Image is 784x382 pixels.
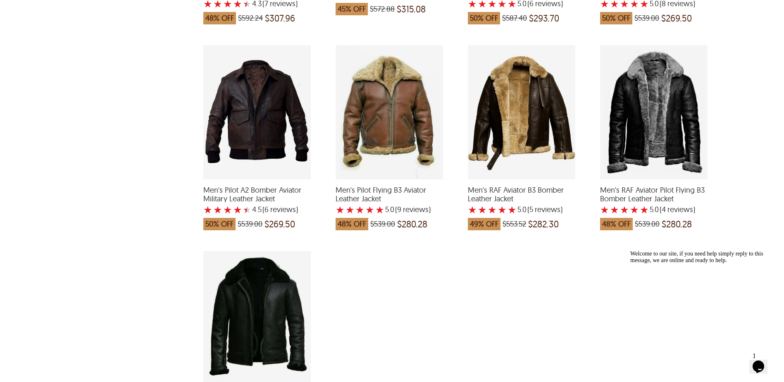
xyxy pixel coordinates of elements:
label: 3 rating [223,205,232,214]
label: 2 rating [610,205,619,214]
label: 5.0 [650,205,659,214]
label: 3 rating [355,205,365,214]
span: $592.24 [238,14,263,22]
label: 2 rating [478,205,487,214]
label: 5 rating [640,205,649,214]
span: $315.08 [397,5,426,13]
label: 2 rating [213,205,222,214]
label: 3 rating [488,205,497,214]
span: $307.96 [265,14,295,22]
span: ) [395,205,431,214]
span: Men's Pilot Flying B3 Aviator Leather Jacket [336,186,443,203]
span: Men's RAF Aviator B3 Bomber Leather Jacket [468,186,575,203]
label: 4 rating [498,205,507,214]
label: 4 rating [365,205,374,214]
span: 48% OFF [600,218,633,230]
label: 5.0 [385,205,394,214]
span: reviews [401,205,429,214]
label: 4 rating [233,205,242,214]
span: $280.28 [397,220,427,228]
span: $280.28 [662,220,692,228]
span: $572.88 [370,5,395,13]
span: $293.70 [529,14,559,22]
div: Welcome to our site, if you need help simply reply to this message, we are online and ready to help. [3,3,152,17]
span: 50% OFF [468,12,500,24]
span: $539.00 [370,220,395,228]
span: ) [527,205,562,214]
a: Men's RAF Aviator Pilot Flying B3 Bomber Leather Jacket with a 5 Star Rating 4 Product Review whi... [600,174,708,234]
label: 5 rating [508,205,517,214]
span: (9 [395,205,401,214]
span: 45% OFF [336,3,368,15]
label: 5.0 [517,205,527,214]
span: $539.00 [238,220,262,228]
span: 48% OFF [336,218,368,230]
label: 3 rating [620,205,629,214]
span: (4 [660,205,666,214]
span: Men's Pilot A2 Bomber Aviator Military Leather Jacket [203,186,311,203]
a: Men's Pilot A2 Bomber Aviator Military Leather Jacket with a 4.5 Star Rating 6 Product Review whi... [203,174,311,234]
label: 4 rating [630,205,639,214]
span: reviews [269,205,296,214]
label: 5 rating [375,205,384,214]
span: $553.52 [503,220,526,228]
span: $587.40 [502,14,527,22]
span: $269.50 [265,220,295,228]
span: $539.00 [635,220,660,228]
span: $269.50 [661,14,692,22]
span: reviews [666,205,693,214]
span: $282.30 [528,220,559,228]
a: Men's RAF Aviator B3 Bomber Leather Jacket with a 5 Star Rating 5 Product Review which was at a p... [468,174,575,234]
span: Welcome to our site, if you need help simply reply to this message, we are online and ready to help. [3,3,136,16]
label: 1 rating [336,205,345,214]
iframe: chat widget [627,247,776,345]
span: 50% OFF [203,218,236,230]
span: ) [660,205,695,214]
span: (6 [262,205,269,214]
label: 1 rating [468,205,477,214]
label: 2 rating [346,205,355,214]
span: Men's RAF Aviator Pilot Flying B3 Bomber Leather Jacket [600,186,708,203]
span: 48% OFF [203,12,236,24]
label: 1 rating [600,205,609,214]
a: Men's Pilot Flying B3 Aviator Leather Jacket with a 4.999999999999999 Star Rating 9 Product Revie... [336,174,443,234]
span: reviews [533,205,560,214]
span: ) [262,205,298,214]
span: $539.00 [634,14,659,22]
span: 50% OFF [600,12,632,24]
span: 49% OFF [468,218,500,230]
label: 1 rating [203,205,212,214]
iframe: chat widget [749,349,776,374]
span: (5 [527,205,533,214]
label: 5 rating [243,205,251,214]
label: 4.5 [252,205,262,214]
